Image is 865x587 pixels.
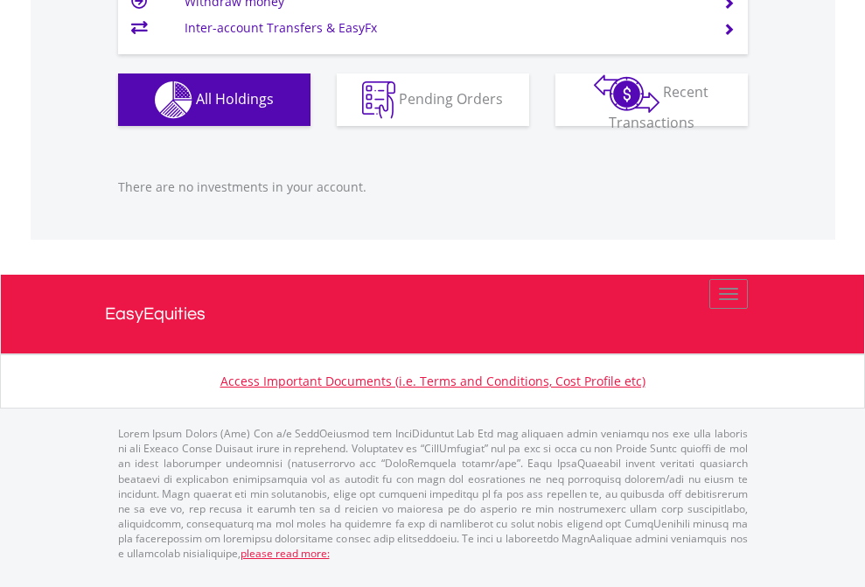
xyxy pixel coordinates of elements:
[362,81,395,119] img: pending_instructions-wht.png
[118,178,748,196] p: There are no investments in your account.
[105,275,761,353] a: EasyEquities
[118,426,748,561] p: Lorem Ipsum Dolors (Ame) Con a/e SeddOeiusmod tem InciDiduntut Lab Etd mag aliquaen admin veniamq...
[399,88,503,108] span: Pending Orders
[555,73,748,126] button: Recent Transactions
[594,74,659,113] img: transactions-zar-wht.png
[155,81,192,119] img: holdings-wht.png
[185,15,701,41] td: Inter-account Transfers & EasyFx
[337,73,529,126] button: Pending Orders
[196,88,274,108] span: All Holdings
[220,373,645,389] a: Access Important Documents (i.e. Terms and Conditions, Cost Profile etc)
[241,546,330,561] a: please read more:
[118,73,310,126] button: All Holdings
